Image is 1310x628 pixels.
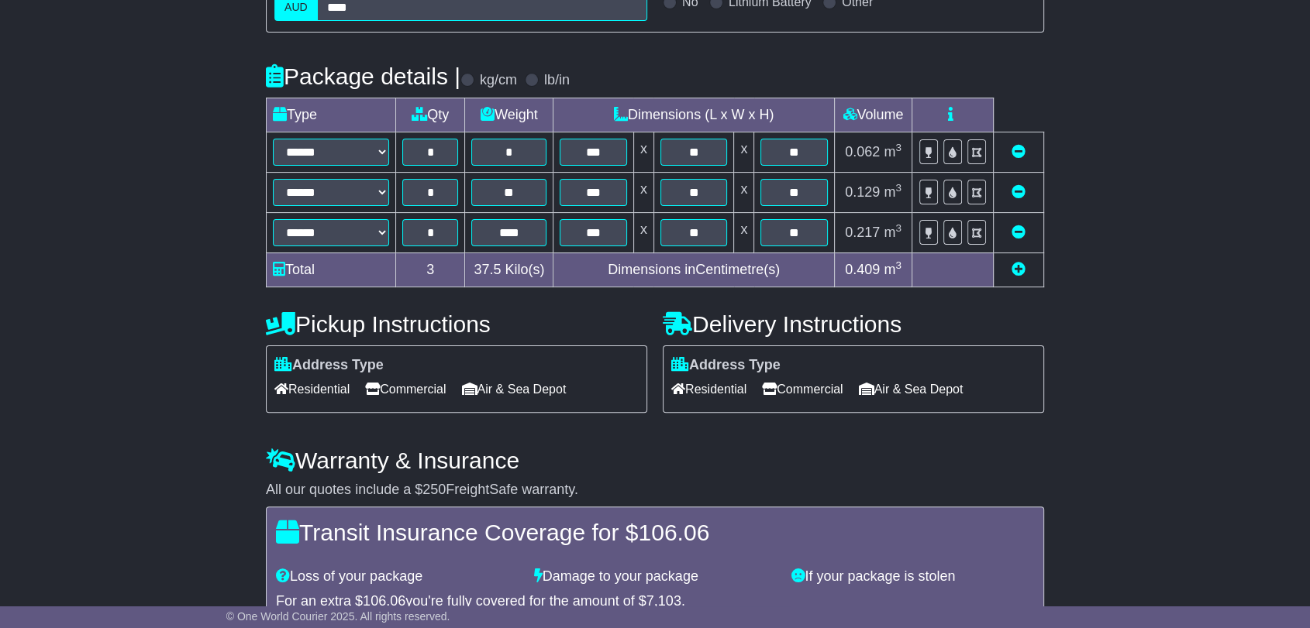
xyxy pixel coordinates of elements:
span: 37.5 [474,262,501,277]
div: Damage to your package [526,568,784,585]
h4: Pickup Instructions [266,311,647,337]
span: 106.06 [363,593,405,609]
span: m [884,184,901,200]
a: Add new item [1012,262,1026,277]
label: kg/cm [480,72,517,89]
sup: 3 [895,259,901,271]
td: 3 [396,252,465,287]
span: © One World Courier 2025. All rights reserved. [226,610,450,623]
td: x [734,172,754,212]
div: Loss of your package [268,568,526,585]
td: Type [267,98,396,132]
label: lb/in [544,72,570,89]
span: 0.129 [845,184,880,200]
sup: 3 [895,182,901,194]
span: m [884,262,901,277]
h4: Transit Insurance Coverage for $ [276,520,1034,545]
div: All our quotes include a $ FreightSafe warranty. [266,482,1044,499]
td: Volume [834,98,912,132]
span: Commercial [762,377,843,401]
td: x [734,212,754,252]
span: m [884,225,901,240]
span: 0.217 [845,225,880,240]
sup: 3 [895,142,901,153]
a: Remove this item [1012,184,1026,200]
h4: Warranty & Insurance [266,448,1044,473]
td: Dimensions in Centimetre(s) [553,252,835,287]
a: Remove this item [1012,144,1026,160]
td: Dimensions (L x W x H) [553,98,835,132]
td: x [734,132,754,172]
span: Air & Sea Depot [462,377,567,401]
td: Kilo(s) [465,252,553,287]
span: 0.062 [845,144,880,160]
td: x [633,172,653,212]
span: 106.06 [638,520,709,545]
h4: Delivery Instructions [663,311,1044,337]
div: For an extra $ you're fully covered for the amount of $ . [276,593,1034,610]
td: x [633,212,653,252]
span: m [884,144,901,160]
td: Weight [465,98,553,132]
span: 0.409 [845,262,880,277]
span: 7,103 [646,593,681,609]
h4: Package details | [266,63,460,89]
span: Commercial [365,377,446,401]
sup: 3 [895,222,901,234]
td: Total [267,252,396,287]
span: Residential [274,377,350,401]
td: Qty [396,98,465,132]
td: x [633,132,653,172]
span: Residential [671,377,746,401]
span: Air & Sea Depot [859,377,964,401]
div: If your package is stolen [784,568,1042,585]
a: Remove this item [1012,225,1026,240]
span: 250 [422,482,446,497]
label: Address Type [671,357,781,374]
label: Address Type [274,357,384,374]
